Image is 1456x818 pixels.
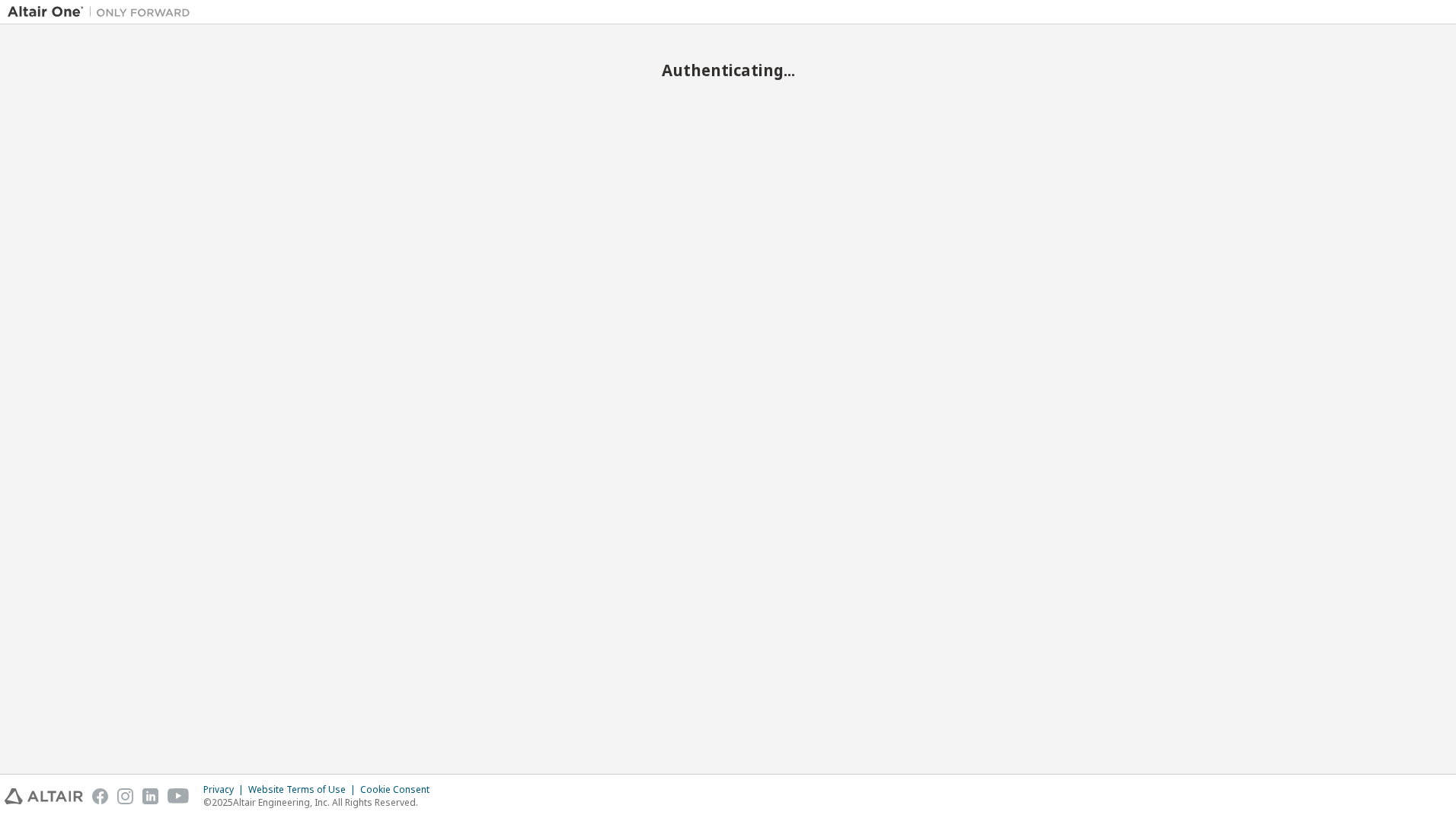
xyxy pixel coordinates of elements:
img: linkedin.svg [142,788,158,804]
p: © 2025 Altair Engineering, Inc. All Rights Reserved. [203,796,439,809]
div: Website Terms of Use [248,784,360,796]
h2: Authenticating... [8,60,1448,80]
img: Altair One [8,5,198,20]
img: youtube.svg [168,788,190,804]
img: instagram.svg [117,788,133,804]
div: Privacy [203,784,248,796]
div: Cookie Consent [360,784,439,796]
img: facebook.svg [92,788,108,804]
img: altair_logo.svg [5,788,83,804]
